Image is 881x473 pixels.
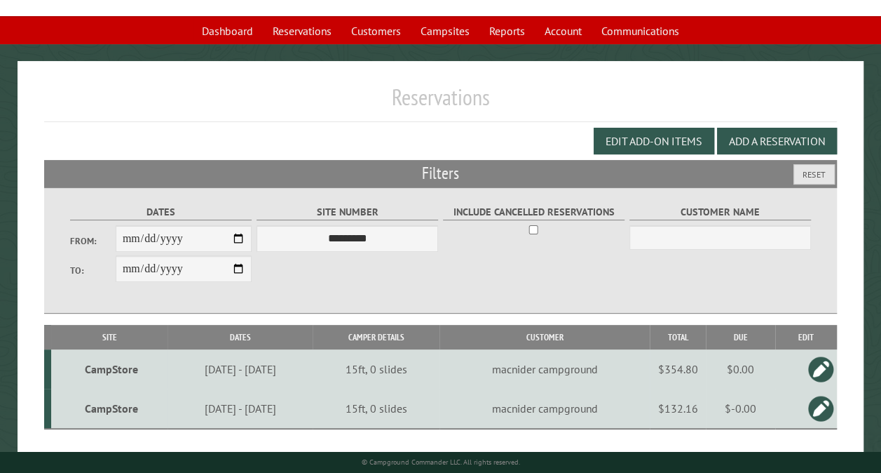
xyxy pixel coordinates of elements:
label: To: [70,264,116,277]
label: From: [70,234,116,248]
td: $0.00 [706,349,774,389]
a: Dashboard [193,18,261,44]
label: Customer Name [629,204,811,220]
small: © Campground Commander LLC. All rights reserved. [362,458,520,467]
td: 15ft, 0 slides [313,389,439,429]
button: Edit Add-on Items [594,128,714,154]
a: Communications [593,18,688,44]
label: Site Number [257,204,438,220]
td: macnider campground [439,389,650,429]
a: Reports [481,18,533,44]
a: Customers [343,18,409,44]
td: $132.16 [650,389,706,429]
td: $-0.00 [706,389,774,429]
th: Dates [168,325,313,349]
button: Reset [793,164,835,185]
div: [DATE] - [DATE] [170,401,311,415]
th: Due [706,325,774,349]
button: Add a Reservation [717,128,837,154]
td: macnider campground [439,349,650,389]
h2: Filters [44,160,837,187]
div: CampStore [57,362,165,376]
a: Reservations [264,18,340,44]
h1: Reservations [44,84,837,122]
div: CampStore [57,401,165,415]
th: Customer [439,325,650,349]
th: Edit [775,325,838,349]
a: Campsites [412,18,478,44]
td: $354.80 [650,349,706,389]
div: [DATE] - [DATE] [170,362,311,376]
td: 15ft, 0 slides [313,349,439,389]
label: Include Cancelled Reservations [443,204,624,220]
th: Total [650,325,706,349]
th: Site [51,325,168,349]
th: Camper Details [313,325,439,349]
a: Account [536,18,590,44]
label: Dates [70,204,252,220]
